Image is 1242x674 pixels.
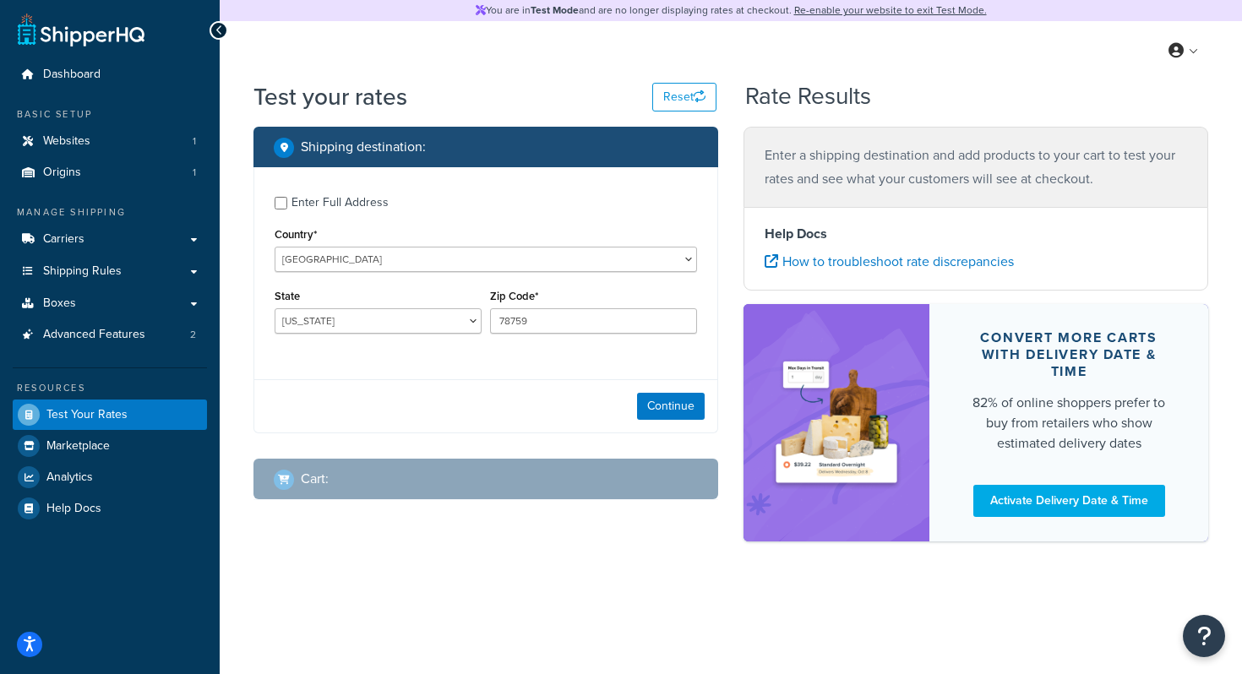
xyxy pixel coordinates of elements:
[13,319,207,351] li: Advanced Features
[1183,615,1225,657] button: Open Resource Center
[43,134,90,149] span: Websites
[490,290,538,302] label: Zip Code*
[769,329,904,516] img: feature-image-ddt-36eae7f7280da8017bfb280eaccd9c446f90b1fe08728e4019434db127062ab4.png
[43,328,145,342] span: Advanced Features
[13,157,207,188] li: Origins
[46,502,101,516] span: Help Docs
[13,381,207,395] div: Resources
[43,296,76,311] span: Boxes
[13,400,207,430] a: Test Your Rates
[43,68,101,82] span: Dashboard
[13,126,207,157] a: Websites1
[13,319,207,351] a: Advanced Features2
[765,252,1014,271] a: How to troubleshoot rate discrepancies
[253,80,407,113] h1: Test your rates
[275,290,300,302] label: State
[970,393,1168,454] div: 82% of online shoppers prefer to buy from retailers who show estimated delivery dates
[652,83,716,111] button: Reset
[193,166,196,180] span: 1
[637,393,705,420] button: Continue
[13,107,207,122] div: Basic Setup
[13,462,207,492] a: Analytics
[13,205,207,220] div: Manage Shipping
[794,3,987,18] a: Re-enable your website to exit Test Mode.
[43,166,81,180] span: Origins
[193,134,196,149] span: 1
[275,228,317,241] label: Country*
[13,157,207,188] a: Origins1
[301,139,426,155] h2: Shipping destination :
[765,224,1187,244] h4: Help Docs
[43,264,122,279] span: Shipping Rules
[765,144,1187,191] p: Enter a shipping destination and add products to your cart to test your rates and see what your c...
[531,3,579,18] strong: Test Mode
[13,288,207,319] a: Boxes
[275,197,287,209] input: Enter Full Address
[13,431,207,461] a: Marketplace
[190,328,196,342] span: 2
[13,59,207,90] a: Dashboard
[973,485,1165,517] a: Activate Delivery Date & Time
[301,471,329,486] h2: Cart :
[970,329,1168,380] div: Convert more carts with delivery date & time
[13,256,207,287] a: Shipping Rules
[13,224,207,255] a: Carriers
[46,408,128,422] span: Test Your Rates
[13,493,207,524] a: Help Docs
[46,439,110,454] span: Marketplace
[46,470,93,485] span: Analytics
[43,232,84,247] span: Carriers
[291,191,389,215] div: Enter Full Address
[745,84,871,110] h2: Rate Results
